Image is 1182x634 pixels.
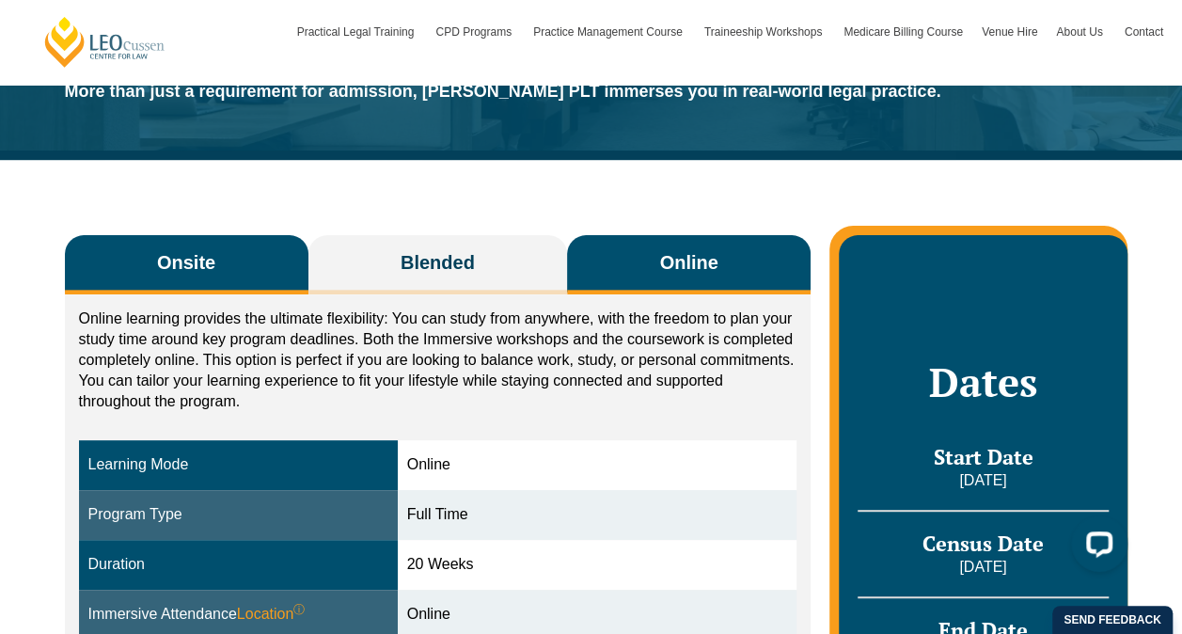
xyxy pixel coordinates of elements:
a: [PERSON_NAME] Centre for Law [42,15,167,69]
span: Location [237,604,306,626]
div: Program Type [88,504,388,526]
a: Contact [1115,5,1173,59]
a: Venue Hire [972,5,1047,59]
p: [DATE] [858,557,1108,578]
div: 20 Weeks [407,554,788,576]
p: [DATE] [858,470,1108,491]
p: Online learning provides the ultimate flexibility: You can study from anywhere, with the freedom ... [79,309,797,412]
div: Full Time [407,504,788,526]
a: Traineeship Workshops [695,5,834,59]
a: Medicare Billing Course [834,5,972,59]
a: Practical Legal Training [288,5,427,59]
div: Learning Mode [88,454,388,476]
div: Immersive Attendance [88,604,388,626]
div: Online [407,604,788,626]
span: Blended [401,249,475,276]
sup: ⓘ [293,603,305,616]
span: Census Date [922,530,1044,557]
span: Online [660,249,718,276]
span: Onsite [157,249,215,276]
div: Online [407,454,788,476]
a: Practice Management Course [524,5,695,59]
a: About Us [1047,5,1114,59]
a: CPD Programs [426,5,524,59]
span: Start Date [933,443,1032,470]
div: Duration [88,554,388,576]
iframe: LiveChat chat widget [1056,508,1135,587]
h2: Dates [858,358,1108,405]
